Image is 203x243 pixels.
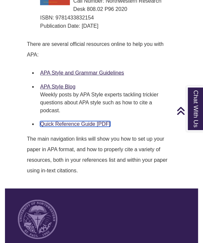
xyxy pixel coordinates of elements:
[40,91,173,115] div: Weekly posts by APA Style experts tackling trickier questions about APA style such as how to cite...
[27,36,176,63] p: There are several official resources online to help you with APA:
[177,106,201,115] a: Back to Top
[40,70,124,76] a: APA Style and Grammar Guidelines
[40,22,173,30] div: Publication Date: [DATE]
[27,131,176,179] p: The main navigation links will show you how to set up your paper in APA format, and how to proper...
[18,200,57,239] img: UNW seal
[40,84,75,89] a: APA Style Blog
[40,14,173,22] div: ISBN: 9781433832154
[40,121,110,127] a: Quick Reference Guide [PDF]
